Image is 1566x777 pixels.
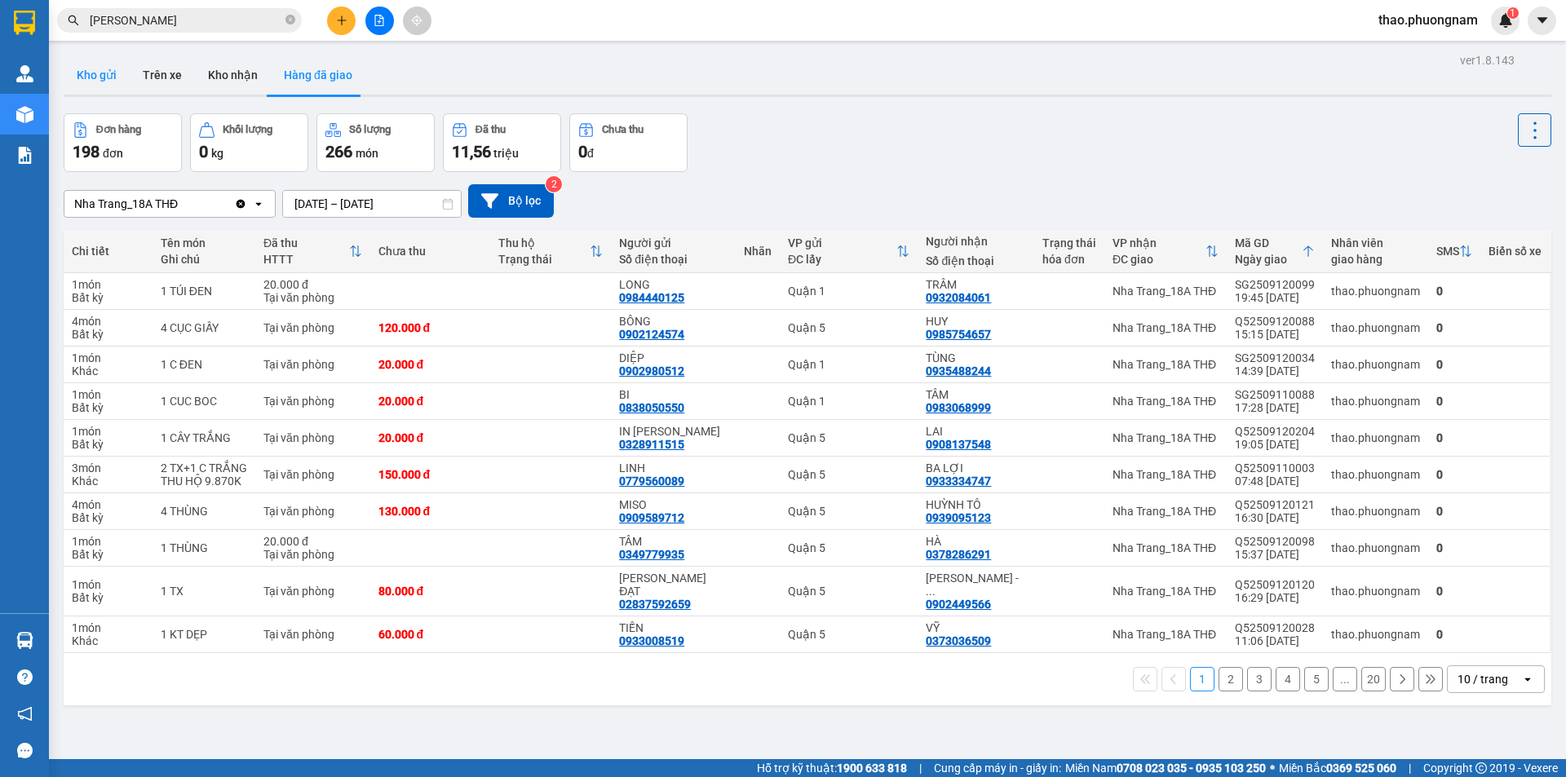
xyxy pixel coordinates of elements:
div: Nha Trang_18A THĐ [1113,585,1219,598]
th: Toggle SortBy [1227,230,1323,273]
div: Bất kỳ [72,401,144,414]
div: Số điện thoại [619,253,728,266]
div: 4 THÙNG [161,505,247,518]
button: 2 [1219,667,1243,691]
div: Số điện thoại [926,254,1026,267]
div: Đã thu [476,124,506,135]
span: plus [336,15,347,26]
div: KIM NGỌC - DƯƠNG [926,572,1026,598]
div: Nha Trang_18A THĐ [1113,628,1219,641]
div: Bất kỳ [72,328,144,341]
div: 20.000 đ [378,358,483,371]
div: 20.000 đ [263,535,362,548]
div: VP nhận [1113,236,1205,249]
div: Quận 1 [788,285,909,298]
button: aim [403,7,431,35]
button: Chưa thu0đ [569,113,688,172]
div: Khác [72,364,144,377]
div: 0328911515 [619,438,684,451]
div: TÙNG [926,351,1026,364]
div: 0 [1436,395,1472,408]
strong: 0708 023 035 - 0935 103 250 [1117,762,1266,775]
div: 0 [1436,358,1472,371]
button: Số lượng266món [316,113,435,172]
div: 19:05 [DATE] [1235,438,1315,451]
div: Q52509120098 [1235,535,1315,548]
span: file-add [374,15,385,26]
div: Ghi chú [161,253,247,266]
button: Đã thu11,56 triệu [443,113,561,172]
span: 266 [325,142,352,161]
div: 1 món [72,278,144,291]
span: ⚪️ [1270,765,1275,771]
div: 20.000 đ [263,278,362,291]
b: Gửi khách hàng [100,24,161,100]
div: 19:45 [DATE] [1235,291,1315,304]
div: TÂM [926,388,1026,401]
div: 2 TX+1 C TRẮNG [161,461,247,475]
div: 0378286291 [926,548,991,561]
div: HÀ [926,535,1026,548]
span: 1 [1510,7,1515,19]
div: Nha Trang_18A THĐ [74,196,178,212]
div: Nha Trang_18A THĐ [1113,285,1219,298]
div: LINH [619,461,728,475]
div: 1 THÙNG [161,541,247,554]
div: Chi tiết [72,245,144,258]
div: 0 [1436,431,1472,444]
div: ĐC lấy [788,253,896,266]
img: icon-new-feature [1498,13,1513,28]
div: Quận 5 [788,431,909,444]
input: Tìm tên, số ĐT hoặc mã đơn [90,11,282,29]
div: 80.000 đ [378,585,483,598]
div: thao.phuongnam [1331,468,1420,481]
div: VP gửi [788,236,896,249]
div: Ngày giao [1235,253,1302,266]
div: HTTT [263,253,349,266]
span: Cung cấp máy in - giấy in: [934,759,1061,777]
div: SG2509120099 [1235,278,1315,291]
div: HUỲNH TÔ [926,498,1026,511]
div: 0983068999 [926,401,991,414]
div: Trạng thái [498,253,590,266]
button: file-add [365,7,394,35]
div: Nha Trang_18A THĐ [1113,431,1219,444]
div: 0 [1436,468,1472,481]
div: Nhãn [744,245,772,258]
div: 0908137548 [926,438,991,451]
div: 0902449566 [926,598,991,611]
span: close-circle [285,15,295,24]
div: Nha Trang_18A THĐ [1113,358,1219,371]
span: Hỗ trợ kỹ thuật: [757,759,907,777]
div: thao.phuongnam [1331,321,1420,334]
span: món [356,147,378,160]
span: aim [411,15,422,26]
img: warehouse-icon [16,65,33,82]
div: Khối lượng [223,124,272,135]
div: PHÚC ĐẠT [619,572,728,598]
div: 4 món [72,315,144,328]
div: 0779560089 [619,475,684,488]
div: thao.phuongnam [1331,541,1420,554]
div: 0932084061 [926,291,991,304]
div: 130.000 đ [378,505,483,518]
div: 02837592659 [619,598,691,611]
span: notification [17,706,33,722]
span: đ [587,147,594,160]
div: Tại văn phòng [263,431,362,444]
div: TÂM [619,535,728,548]
div: Bất kỳ [72,591,144,604]
span: ... [926,585,936,598]
img: logo-vxr [14,11,35,35]
button: 1 [1190,667,1214,691]
div: Quận 5 [788,585,909,598]
div: HUY [926,315,1026,328]
button: Đơn hàng198đơn [64,113,182,172]
div: Nha Trang_18A THĐ [1113,468,1219,481]
div: Q52509120120 [1235,578,1315,591]
div: Chưa thu [378,245,483,258]
div: SG2509110088 [1235,388,1315,401]
div: 0985754657 [926,328,991,341]
div: thao.phuongnam [1331,285,1420,298]
div: 0 [1436,505,1472,518]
